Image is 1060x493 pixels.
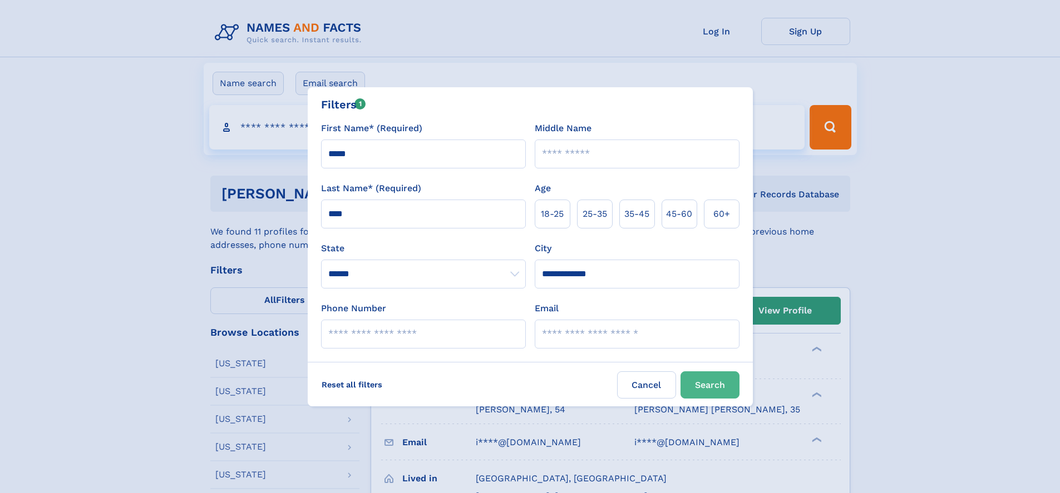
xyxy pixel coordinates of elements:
label: Middle Name [535,122,591,135]
label: City [535,242,551,255]
label: First Name* (Required) [321,122,422,135]
label: Email [535,302,559,315]
label: Reset all filters [314,371,390,398]
label: State [321,242,526,255]
label: Age [535,182,551,195]
span: 25‑35 [583,207,607,221]
div: Filters [321,96,366,113]
span: 60+ [713,207,730,221]
span: 35‑45 [624,207,649,221]
span: 18‑25 [541,207,564,221]
label: Cancel [617,371,676,399]
span: 45‑60 [666,207,692,221]
label: Phone Number [321,302,386,315]
label: Last Name* (Required) [321,182,421,195]
button: Search [681,371,739,399]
